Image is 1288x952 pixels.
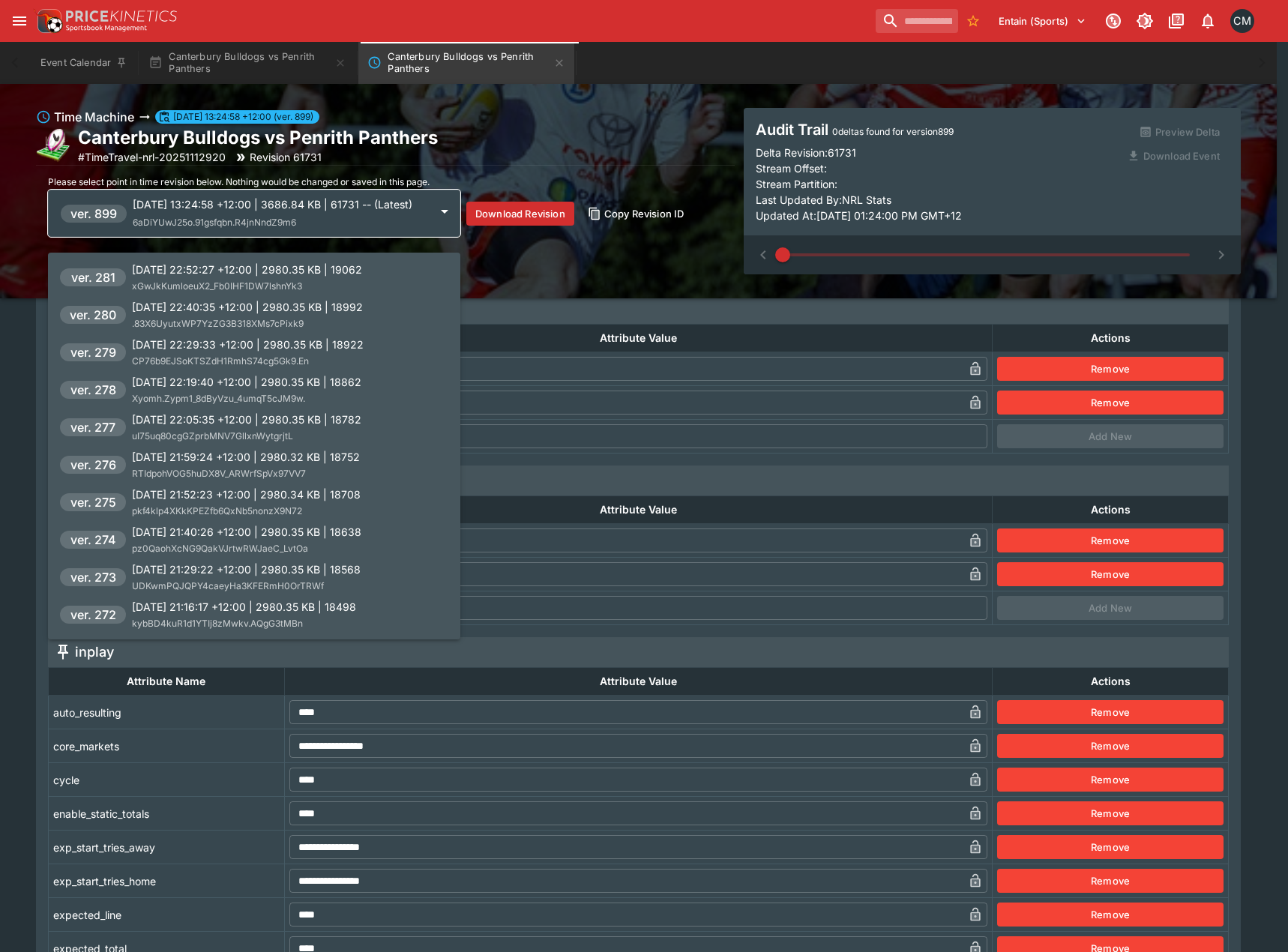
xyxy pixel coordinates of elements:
p: [DATE] 21:29:22 +12:00 | 2980.35 KB | 18568 [132,561,361,577]
h6: ver. 280 [70,306,116,324]
h6: ver. 273 [70,568,116,586]
span: pz0QaohXcNG9QakVJrtwRWJaeC_LvtOa [132,543,308,554]
span: Xyomh.Zypm1_8dByVzu_4umqT5cJM9w. [132,393,305,404]
p: [DATE] 21:59:24 +12:00 | 2980.32 KB | 18752 [132,449,360,465]
span: xGwJkKumloeuX2_Fb0IHF1DW7lshnYk3 [132,280,302,292]
h6: ver. 274 [70,531,116,549]
p: [DATE] 22:19:40 +12:00 | 2980.35 KB | 18862 [132,374,361,390]
span: UDKwmPQJQPY4caeyHa3KFERmH0OrTRWf [132,580,324,591]
h6: ver. 279 [70,343,116,361]
h6: ver. 278 [70,381,116,399]
span: pkf4klp4XKkKPEZfb6QxNb5nonzX9N72 [132,505,302,516]
h6: ver. 276 [70,456,116,474]
p: [DATE] 21:40:26 +12:00 | 2980.35 KB | 18638 [132,524,361,540]
h6: ver. 275 [70,493,116,511]
h6: ver. 272 [70,606,116,624]
span: RTIdpohVOG5huDX8V_ARWrfSpVx97VV7 [132,468,306,479]
p: [DATE] 22:52:27 +12:00 | 2980.35 KB | 19062 [132,262,362,277]
span: .83X6UyutxWP7YzZG3B318XMs7cPixk9 [132,318,304,329]
h6: ver. 281 [71,268,115,286]
p: [DATE] 22:05:35 +12:00 | 2980.35 KB | 18782 [132,412,361,427]
p: [DATE] 22:29:33 +12:00 | 2980.35 KB | 18922 [132,337,364,352]
p: [DATE] 21:52:23 +12:00 | 2980.34 KB | 18708 [132,486,361,502]
p: [DATE] 22:40:35 +12:00 | 2980.35 KB | 18992 [132,299,363,315]
span: CP76b9EJSoKTSZdH1RmhS74cg5Gk9.En [132,355,309,367]
h6: ver. 277 [70,418,115,436]
p: [DATE] 21:16:17 +12:00 | 2980.35 KB | 18498 [132,599,356,615]
span: uI75uq80cgGZprbMNV7GllxnWytgrjtL [132,430,293,442]
span: kybBD4kuR1d1YTIj8zMwkv.AQgG3tMBn [132,618,303,629]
